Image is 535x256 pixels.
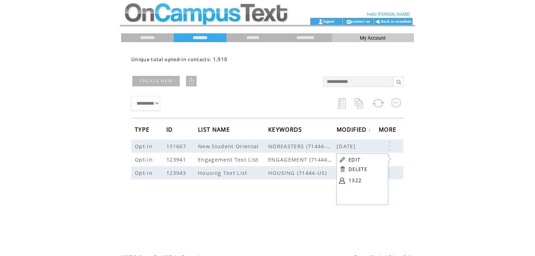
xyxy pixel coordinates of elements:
[166,127,175,131] a: ID
[166,169,188,176] span: 123943
[349,157,360,163] a: EDIT
[166,156,188,163] span: 123941
[375,19,380,25] img: backArrow.gif
[198,169,249,176] span: Housing Text List
[132,76,180,86] a: CREATE NEW
[198,143,261,150] span: New Student Orientat
[318,19,323,25] img: account_icon.gif
[135,143,154,150] span: Opt-in
[268,124,304,137] span: KEYWORDS
[131,56,227,63] span: Unique total opted-in contacts: 1,910
[268,169,337,176] span: HOUSING (71444-US)
[135,156,154,163] span: Opt-in
[337,143,357,150] span: [DATE]
[198,124,232,137] span: LIST NAME
[381,19,411,24] a: Back to octadmin
[135,124,151,137] span: TYPE
[198,127,232,131] a: LIST NAME
[268,127,304,131] a: KEYWORDS
[337,124,369,137] span: MODIFIED
[166,143,188,150] span: 131607
[349,175,384,186] a: 1322
[166,124,175,137] span: ID
[135,169,154,176] span: Opt-in
[268,143,337,150] span: NOREASTERS (71444-US)
[135,127,151,131] a: TYPE
[198,156,260,163] span: Engagement Text List
[379,124,398,137] span: MORE
[360,35,386,41] span: My Account
[349,166,367,172] a: DELETE
[268,156,337,163] span: ENGAGEMENT (71444-US)
[346,19,351,25] img: contact_us_icon.gif
[367,12,410,17] span: Hello [PERSON_NAME]
[351,19,370,24] a: contact us
[188,78,195,85] img: upload.png
[337,127,371,132] a: MODIFIED↓
[323,19,334,24] a: logout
